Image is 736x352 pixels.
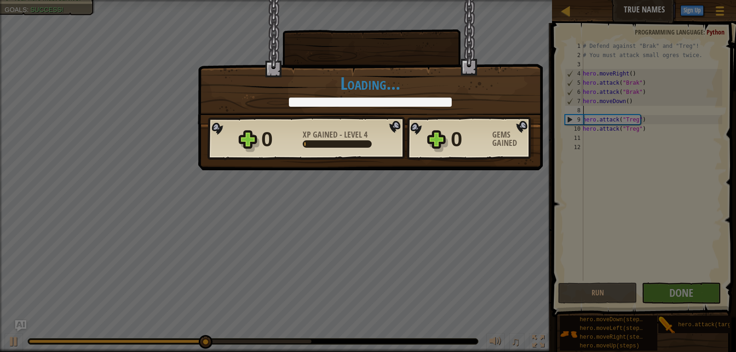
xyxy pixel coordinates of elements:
div: 0 [451,125,487,154]
span: Level [342,129,364,140]
span: 4 [364,129,368,140]
div: 0 [261,125,297,154]
h1: Loading... [207,74,533,93]
div: Gems Gained [492,131,534,147]
div: - [303,131,368,139]
span: XP Gained [303,129,339,140]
